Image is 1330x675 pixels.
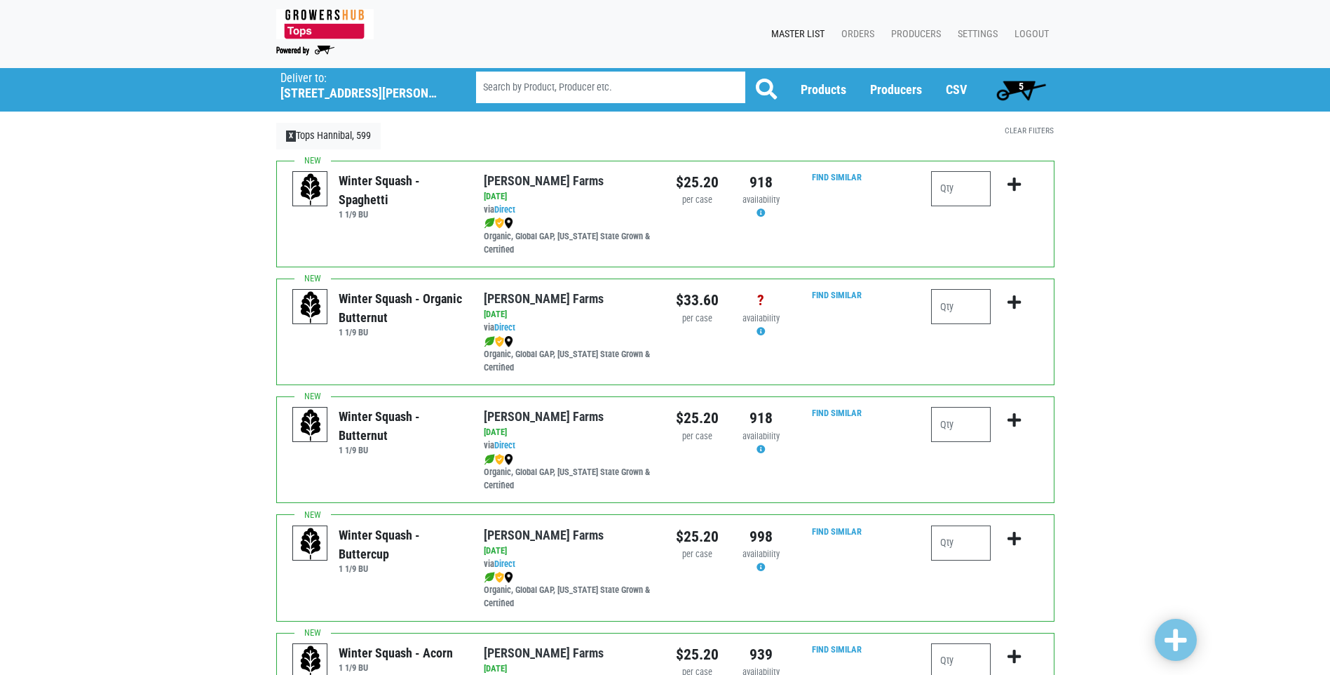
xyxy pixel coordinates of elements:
div: Winter Squash - Spaghetti [339,171,463,209]
div: via [484,558,654,571]
div: 998 [740,526,782,548]
a: XTops Hannibal, 599 [276,123,381,149]
a: Direct [494,322,515,333]
a: Orders [830,21,880,48]
span: availability [742,194,780,205]
img: 279edf242af8f9d49a69d9d2afa010fb.png [276,9,374,39]
a: Producers [880,21,946,48]
input: Qty [931,171,991,206]
a: Logout [1003,21,1054,48]
div: 918 [740,171,782,194]
div: Organic, Global GAP, [US_STATE] State Grown & Certified [484,217,654,257]
a: Master List [760,21,830,48]
img: leaf-e5c59151409436ccce96b2ca1b28e03c.png [484,454,495,465]
div: 939 [740,643,782,666]
img: safety-e55c860ca8c00a9c171001a62a92dabd.png [495,218,504,229]
span: Tops Hannibal, 599 (409 Fulton St, Hannibal, NY 13074, USA) [280,68,451,101]
div: per case [676,430,719,443]
a: Find Similar [812,644,862,655]
div: via [484,439,654,453]
a: Settings [946,21,1003,48]
div: per case [676,548,719,561]
img: map_marker-0e94453035b3232a4d21701695807de9.png [504,572,513,583]
img: placeholder-variety-43d6402dacf2d531de610a020419775a.svg [293,172,328,207]
div: via [484,321,654,335]
img: safety-e55c860ca8c00a9c171001a62a92dabd.png [495,336,504,347]
a: [PERSON_NAME] Farms [484,409,604,424]
a: Find Similar [812,172,862,182]
img: placeholder-variety-43d6402dacf2d531de610a020419775a.svg [293,526,328,561]
div: 918 [740,407,782,429]
img: Powered by Big Wheelbarrow [276,46,334,55]
input: Qty [931,526,991,561]
a: Producers [870,82,922,97]
img: map_marker-0e94453035b3232a4d21701695807de9.png [504,218,513,229]
h5: [STREET_ADDRESS][PERSON_NAME] [280,86,440,101]
img: map_marker-0e94453035b3232a4d21701695807de9.png [504,454,513,465]
a: [PERSON_NAME] Farms [484,173,604,188]
h6: 1 1/9 BU [339,662,453,673]
input: Qty [931,407,991,442]
h6: 1 1/9 BU [339,327,463,337]
div: Organic, Global GAP, [US_STATE] State Grown & Certified [484,570,654,610]
div: $33.60 [676,289,719,312]
img: leaf-e5c59151409436ccce96b2ca1b28e03c.png [484,572,495,583]
a: [PERSON_NAME] Farms [484,646,604,660]
a: Direct [494,440,515,450]
div: per case [676,194,719,207]
div: via [484,203,654,217]
a: Find Similar [812,290,862,300]
span: availability [742,431,780,441]
a: Direct [494,559,515,569]
img: leaf-e5c59151409436ccce96b2ca1b28e03c.png [484,218,495,229]
input: Qty [931,289,991,324]
div: $25.20 [676,407,719,429]
img: safety-e55c860ca8c00a9c171001a62a92dabd.png [495,572,504,583]
a: Clear Filters [1005,126,1054,135]
img: placeholder-variety-43d6402dacf2d531de610a020419775a.svg [293,290,328,325]
div: [DATE] [484,544,654,558]
h6: 1 1/9 BU [339,445,463,455]
span: availability [742,313,780,323]
div: per case [676,312,719,326]
input: Search by Product, Producer etc. [476,72,745,103]
a: [PERSON_NAME] Farms [484,528,604,542]
a: CSV [946,82,967,97]
h6: 1 1/9 BU [339,209,463,220]
span: 5 [1019,81,1024,92]
div: $25.20 [676,171,719,194]
div: [DATE] [484,190,654,203]
div: Organic, Global GAP, [US_STATE] State Grown & Certified [484,453,654,493]
div: [DATE] [484,426,654,439]
div: Organic, Global GAP, [US_STATE] State Grown & Certified [484,335,654,375]
a: Find Similar [812,526,862,537]
div: Winter Squash - Butternut [339,407,463,445]
a: [PERSON_NAME] Farms [484,291,604,306]
span: availability [742,549,780,559]
div: $25.20 [676,643,719,666]
img: safety-e55c860ca8c00a9c171001a62a92dabd.png [495,454,504,465]
img: leaf-e5c59151409436ccce96b2ca1b28e03c.png [484,336,495,347]
span: X [286,131,297,142]
div: $25.20 [676,526,719,548]
div: ? [740,289,782,312]
div: Winter Squash - Organic Butternut [339,289,463,327]
h6: 1 1/9 BU [339,563,463,574]
a: Direct [494,204,515,215]
div: [DATE] [484,308,654,321]
div: Winter Squash - Acorn [339,643,453,662]
a: Products [801,82,846,97]
p: Deliver to: [280,72,440,86]
img: placeholder-variety-43d6402dacf2d531de610a020419775a.svg [293,408,328,443]
img: map_marker-0e94453035b3232a4d21701695807de9.png [504,336,513,347]
a: Find Similar [812,408,862,418]
div: Winter Squash - Buttercup [339,526,463,563]
a: 5 [990,76,1052,104]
